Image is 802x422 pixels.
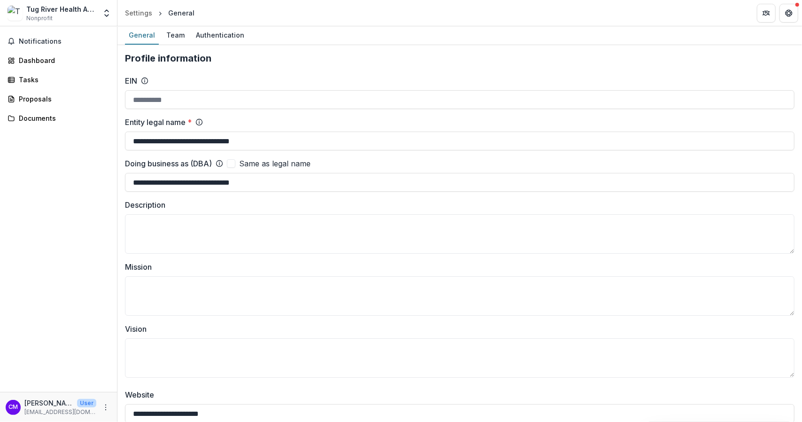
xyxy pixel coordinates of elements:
label: Website [125,389,789,400]
div: Dashboard [19,55,106,65]
div: General [125,28,159,42]
a: Proposals [4,91,113,107]
a: Settings [121,6,156,20]
img: Tug River Health Association, Inc. [8,6,23,21]
label: Description [125,199,789,211]
h2: Profile information [125,53,794,64]
a: Team [163,26,188,45]
div: Cheryl Mitchem [8,404,18,410]
button: More [100,402,111,413]
div: Documents [19,113,106,123]
button: Partners [757,4,776,23]
a: Authentication [192,26,248,45]
label: Mission [125,261,789,273]
span: Notifications [19,38,109,46]
nav: breadcrumb [121,6,198,20]
button: Get Help [779,4,798,23]
label: EIN [125,75,137,86]
div: Proposals [19,94,106,104]
p: [EMAIL_ADDRESS][DOMAIN_NAME] [24,408,96,416]
button: Notifications [4,34,113,49]
span: Same as legal name [239,158,311,169]
p: [PERSON_NAME] [24,398,73,408]
div: General [168,8,195,18]
div: Tasks [19,75,106,85]
span: Nonprofit [26,14,53,23]
a: Tasks [4,72,113,87]
div: Team [163,28,188,42]
p: User [77,399,96,407]
div: Tug River Health Association, Inc. [26,4,96,14]
a: Documents [4,110,113,126]
a: General [125,26,159,45]
label: Doing business as (DBA) [125,158,212,169]
div: Settings [125,8,152,18]
a: Dashboard [4,53,113,68]
button: Open entity switcher [100,4,113,23]
label: Vision [125,323,789,335]
label: Entity legal name [125,117,192,128]
div: Authentication [192,28,248,42]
